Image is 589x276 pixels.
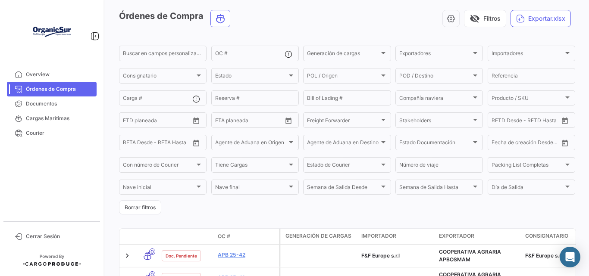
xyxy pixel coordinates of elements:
[492,163,564,169] span: Packing List Completas
[123,163,195,169] span: Con número de Courier
[215,118,231,124] input: Desde
[26,115,93,122] span: Cargas Marítimas
[123,251,132,260] a: Expand/Collapse Row
[123,118,138,124] input: Desde
[492,186,564,192] span: Día de Salida
[307,52,379,58] span: Generación de cargas
[439,232,474,240] span: Exportador
[399,74,471,80] span: POD / Destino
[399,52,471,58] span: Exportadores
[492,141,507,147] input: Desde
[492,52,564,58] span: Importadores
[513,141,545,147] input: Hasta
[211,10,230,27] button: Ocean
[285,232,351,240] span: Generación de cargas
[26,129,93,137] span: Courier
[215,141,287,147] span: Agente de Aduana en Origen
[399,118,471,124] span: Stakeholders
[7,111,97,126] a: Cargas Marítimas
[215,186,287,192] span: Nave final
[7,67,97,82] a: Overview
[7,82,97,96] a: Órdenes de Compra
[307,186,379,192] span: Semana de Salida Desde
[399,186,471,192] span: Semana de Salida Hasta
[307,74,379,80] span: POL / Origen
[26,233,93,240] span: Cerrar Sesión
[558,114,571,127] button: Open calendar
[361,252,400,259] span: F&F Europe s.r.l
[439,248,501,263] span: COOPERATIVA AGRARIA APBOSMAM
[119,200,161,214] button: Borrar filtros
[399,141,471,147] span: Estado Documentación
[464,10,506,27] button: visibility_offFiltros
[307,118,379,124] span: Freight Forwarder
[215,74,287,80] span: Estado
[144,141,176,147] input: Hasta
[149,248,155,255] span: 0
[30,10,73,53] img: Logo+OrganicSur.png
[513,118,545,124] input: Hasta
[7,126,97,140] a: Courier
[123,74,195,80] span: Consignatario
[399,96,471,102] span: Compañía naviera
[123,141,138,147] input: Desde
[215,163,287,169] span: Tiene Cargas
[123,186,195,192] span: Nave inicial
[218,251,276,259] a: APB 25-42
[214,229,279,244] datatable-header-cell: OC #
[26,100,93,108] span: Documentos
[26,85,93,93] span: Órdenes de Compra
[282,114,295,127] button: Open calendar
[525,232,568,240] span: Consignatario
[435,229,522,244] datatable-header-cell: Exportador
[358,229,435,244] datatable-header-cell: Importador
[144,118,176,124] input: Hasta
[166,252,197,259] span: Doc. Pendiente
[511,10,571,27] button: Exportar.xlsx
[280,229,358,244] datatable-header-cell: Generación de cargas
[26,71,93,78] span: Overview
[137,233,158,240] datatable-header-cell: Modo de Transporte
[492,118,507,124] input: Desde
[119,10,233,27] h3: Órdenes de Compra
[307,163,379,169] span: Estado de Courier
[525,252,564,259] span: F&F Europe s.r.l
[470,13,480,24] span: visibility_off
[190,136,203,149] button: Open calendar
[492,96,564,102] span: Producto / SKU
[307,141,379,147] span: Agente de Aduana en Destino
[190,114,203,127] button: Open calendar
[218,233,230,240] span: OC #
[361,232,396,240] span: Importador
[7,96,97,111] a: Documentos
[558,136,571,149] button: Open calendar
[158,233,214,240] datatable-header-cell: Estado Doc.
[560,247,580,267] div: Abrir Intercom Messenger
[237,118,269,124] input: Hasta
